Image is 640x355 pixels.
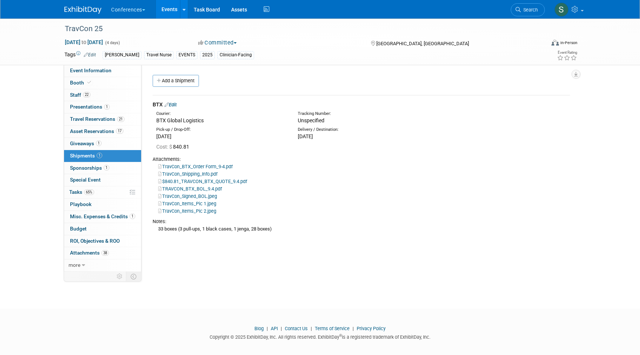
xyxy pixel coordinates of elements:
[64,150,141,162] a: Shipments1
[64,113,141,125] a: Travel Reservations21
[70,116,124,122] span: Travel Reservations
[153,218,570,225] div: Notes:
[97,153,102,158] span: 1
[64,223,141,235] a: Budget
[200,51,215,59] div: 2025
[70,67,111,73] span: Event Information
[101,250,109,256] span: 38
[103,51,141,59] div: [PERSON_NAME]
[298,111,464,117] div: Tracking Number:
[87,80,91,84] i: Booth reservation complete
[156,111,287,117] div: Courier:
[196,39,240,47] button: Committed
[156,144,192,150] span: 840.81
[64,259,141,271] a: more
[521,7,538,13] span: Search
[104,40,120,45] span: (4 days)
[153,101,570,109] div: BTX
[64,174,141,186] a: Special Event
[144,51,174,59] div: Travel Nurse
[64,138,141,150] a: Giveaways1
[70,250,109,256] span: Attachments
[116,128,123,134] span: 17
[64,6,101,14] img: ExhibitDay
[70,177,101,183] span: Special Event
[153,75,199,87] a: Add a Shipment
[315,326,350,331] a: Terms of Service
[104,165,109,170] span: 1
[70,201,91,207] span: Playbook
[158,164,233,169] a: TravCon_BTX_Order Form_9-4.pdf
[70,153,102,159] span: Shipments
[156,133,287,140] div: [DATE]
[70,165,109,171] span: Sponsorships
[158,186,222,192] a: TRAVCON_BTX_BOL_9.4.pdf
[298,117,324,123] span: Unspecified
[158,179,247,184] a: $840.81_TRAVCON_BTX_QUOTE_9.4.pdf
[501,39,577,50] div: Event Format
[70,80,93,86] span: Booth
[217,51,254,59] div: Clinician-Facing
[339,334,342,338] sup: ®
[80,39,87,45] span: to
[62,22,534,36] div: TravCon 25
[83,92,90,97] span: 22
[117,116,124,122] span: 21
[158,171,217,177] a: TravCon_Shipping_Info.pdf
[84,52,96,57] a: Edit
[69,262,80,268] span: more
[70,226,87,232] span: Budget
[113,272,126,281] td: Personalize Event Tab Strip
[156,117,287,124] div: BTX Global Logistics
[104,104,110,110] span: 1
[64,126,141,137] a: Asset Reservations17
[70,140,101,146] span: Giveaways
[70,92,90,98] span: Staff
[64,89,141,101] a: Staff22
[357,326,386,331] a: Privacy Policy
[271,326,278,331] a: API
[64,211,141,223] a: Misc. Expenses & Credits1
[64,247,141,259] a: Attachments38
[285,326,308,331] a: Contact Us
[309,326,314,331] span: |
[560,40,577,46] div: In-Person
[130,213,135,219] span: 1
[557,51,577,54] div: Event Rating
[156,144,173,150] span: Cost: $
[70,104,110,110] span: Presentations
[84,189,94,195] span: 65%
[64,51,96,59] td: Tags
[64,77,141,89] a: Booth
[70,128,123,134] span: Asset Reservations
[265,326,270,331] span: |
[164,102,177,107] a: Edit
[551,40,559,46] img: Format-Inperson.png
[153,225,570,233] div: 33 boxes (3 pull-ups, 1 black cases, 1 jenga, 28 boxes)
[158,193,217,199] a: TravCon_Signed_BOL.jpeg
[158,208,216,214] a: TravCon_Items_Pic 2.jpeg
[176,51,197,59] div: EVENTS
[96,140,101,146] span: 1
[158,201,216,206] a: TravCon_Items_Pic 1.jpeg
[64,186,141,198] a: Tasks65%
[153,156,570,163] div: Attachments:
[156,127,287,133] div: Pick-up / Drop-Off:
[298,127,428,133] div: Delivery / Destination:
[126,272,141,281] td: Toggle Event Tabs
[70,238,120,244] span: ROI, Objectives & ROO
[554,3,569,17] img: Sophie Buffo
[64,65,141,77] a: Event Information
[298,133,428,140] div: [DATE]
[254,326,264,331] a: Blog
[70,213,135,219] span: Misc. Expenses & Credits
[511,3,545,16] a: Search
[64,199,141,210] a: Playbook
[64,101,141,113] a: Presentations1
[69,189,94,195] span: Tasks
[376,41,469,46] span: [GEOGRAPHIC_DATA], [GEOGRAPHIC_DATA]
[351,326,356,331] span: |
[64,162,141,174] a: Sponsorships1
[64,235,141,247] a: ROI, Objectives & ROO
[279,326,284,331] span: |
